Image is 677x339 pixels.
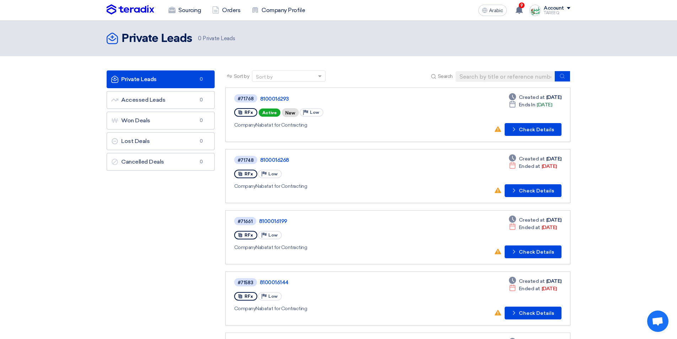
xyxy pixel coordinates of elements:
font: Created at [519,278,545,284]
a: 8100016293 [260,96,438,102]
font: 0 [200,138,203,144]
div: Open chat [647,311,668,332]
font: Orders [222,7,240,14]
font: #71748 [238,158,254,163]
a: Accessed Leads0 [107,91,215,109]
font: Check Details [519,127,554,133]
font: #71583 [238,280,253,285]
font: [DATE] [542,286,557,292]
font: 8100016144 [260,279,289,286]
font: Company [234,244,256,250]
font: 8100016199 [259,218,287,224]
img: Screenshot___1727703618088.png [530,5,541,16]
font: Nabatat for Contracting [256,306,307,312]
button: Check Details [505,184,562,197]
font: Account [544,5,564,11]
font: 0 [198,35,202,42]
font: [DATE] [546,278,562,284]
input: Search by title or reference number [456,71,555,82]
font: Nabatat for Contracting [256,122,307,128]
font: Search [438,73,453,79]
button: Check Details [505,123,562,136]
font: [DATE] [546,94,562,100]
font: Cancelled Deals [121,158,164,165]
font: RFx [245,233,253,238]
img: Teradix logo [107,4,154,15]
font: #71661 [238,219,253,224]
font: Low [268,233,278,238]
font: 0 [200,97,203,102]
font: Ends In [519,102,536,108]
font: Active [262,110,277,115]
font: [DATE] [542,163,557,169]
font: 0 [200,118,203,123]
font: Created at [519,156,545,162]
a: Lost Deals0 [107,132,215,150]
font: Created at [519,94,545,100]
font: Nabatat for Contracting [256,183,307,189]
font: Company [234,183,256,189]
font: 0 [200,76,203,82]
font: Created at [519,217,545,223]
a: 8100016144 [260,279,437,286]
font: Company [234,306,256,312]
a: Sourcing [163,2,206,18]
font: Private Leads [203,35,235,42]
font: 0 [200,159,203,164]
font: Ended at [519,286,540,292]
font: Sort by [234,73,249,79]
a: 8100016199 [259,218,437,224]
font: RFx [245,171,253,176]
font: [DATE] [537,102,552,108]
a: Won Deals0 [107,112,215,129]
font: Private Leads [121,76,157,83]
button: Check Details [505,307,562,319]
font: [DATE] [546,217,562,223]
font: #71768 [238,96,254,101]
font: RFx [245,110,253,115]
font: Nabatat for Contracting [256,244,307,250]
font: Accessed Leads [121,96,165,103]
font: Won Deals [121,117,150,124]
button: Arabic [478,5,507,16]
a: Private Leads0 [107,70,215,88]
font: Sourcing [178,7,201,14]
font: Company [234,122,256,128]
font: Private Leads [122,33,192,44]
a: Orders [206,2,246,18]
font: Check Details [519,249,554,255]
font: Arabic [489,7,503,14]
font: RFx [245,294,253,299]
font: TAREEQ [544,11,559,15]
font: Check Details [519,310,554,316]
font: Low [310,110,319,115]
font: New [285,110,295,116]
font: [DATE] [542,224,557,231]
font: 8100016268 [260,157,289,163]
font: 8100016293 [260,96,289,102]
font: Low [268,171,278,176]
font: Check Details [519,188,554,194]
font: Low [268,294,278,299]
a: Cancelled Deals0 [107,153,215,171]
a: 8100016268 [260,157,438,163]
font: Company Profile [262,7,305,14]
font: 9 [520,3,523,8]
font: Ended at [519,163,540,169]
font: [DATE] [546,156,562,162]
font: Lost Deals [121,138,150,144]
button: Check Details [505,245,562,258]
font: Ended at [519,224,540,231]
font: Sort by [256,74,273,80]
